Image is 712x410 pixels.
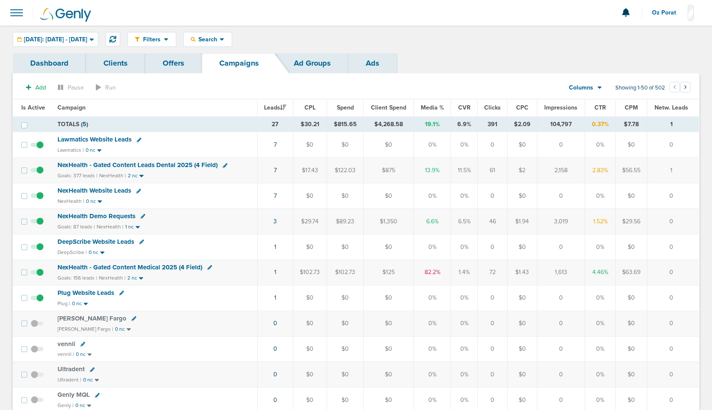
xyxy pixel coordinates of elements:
[413,234,451,260] td: 0%
[327,132,364,158] td: $0
[140,36,164,43] span: Filters
[83,121,86,128] span: 5
[585,132,616,158] td: 0%
[364,260,414,285] td: $125
[647,116,699,132] td: 1
[537,285,585,311] td: 0
[537,158,585,183] td: 2,158
[57,249,87,255] small: DeepScribe |
[337,104,354,111] span: Spend
[537,183,585,209] td: 0
[478,116,508,132] td: 391
[293,362,327,387] td: $0
[76,351,86,358] small: 0 nc
[57,351,74,357] small: vennli |
[615,336,647,362] td: $0
[413,260,451,285] td: 82.2%
[508,336,537,362] td: $0
[57,173,98,179] small: Goals: 377 leads |
[451,158,478,183] td: 11.5%
[615,362,647,387] td: $0
[537,132,585,158] td: 0
[508,260,537,285] td: $1.43
[508,234,537,260] td: $0
[451,209,478,234] td: 6.5%
[264,104,286,111] span: Leads
[615,132,647,158] td: $0
[21,81,51,94] button: Add
[413,158,451,183] td: 13.9%
[537,234,585,260] td: 0
[544,104,577,111] span: Impressions
[585,234,616,260] td: 0%
[647,260,699,285] td: 0
[364,234,414,260] td: $0
[478,132,508,158] td: 0
[569,84,593,92] span: Columns
[327,209,364,234] td: $89.23
[508,285,537,311] td: $0
[52,116,257,132] td: TOTALS ( )
[364,183,414,209] td: $0
[647,362,699,387] td: 0
[537,362,585,387] td: 0
[364,132,414,158] td: $0
[647,209,699,234] td: 0
[680,82,691,92] button: Go to next page
[478,183,508,209] td: 0
[537,116,585,132] td: 104,797
[86,53,145,73] a: Clients
[647,336,699,362] td: 0
[57,340,75,348] span: vennli
[57,402,74,408] small: Genly |
[647,158,699,183] td: 1
[537,260,585,285] td: 1,613
[451,116,478,132] td: 6.9%
[128,173,138,179] small: 2 nc
[508,311,537,336] td: $0
[451,183,478,209] td: 0%
[57,315,126,322] span: [PERSON_NAME] Fargo
[508,158,537,183] td: $2
[508,183,537,209] td: $0
[293,116,327,132] td: $30.21
[413,336,451,362] td: 0%
[615,158,647,183] td: $56.55
[478,209,508,234] td: 46
[413,183,451,209] td: 0%
[484,104,501,111] span: Clicks
[478,362,508,387] td: 0
[615,116,647,132] td: $7.78
[57,377,81,383] small: Ultradent |
[274,294,276,301] a: 1
[145,53,202,73] a: Offers
[57,212,135,220] span: NexHealth Demo Requests
[57,238,134,245] span: DeepScribe Website Leads
[327,285,364,311] td: $0
[273,345,277,352] a: 0
[451,260,478,285] td: 1.4%
[274,167,277,174] a: 7
[273,218,277,225] a: 3
[327,158,364,183] td: $122.03
[273,320,277,327] a: 0
[57,104,86,111] span: Campaign
[127,275,137,281] small: 2 nc
[348,53,397,73] a: Ads
[327,311,364,336] td: $0
[57,289,114,297] span: Plug Website Leads
[516,104,528,111] span: CPC
[293,158,327,183] td: $17.43
[57,136,132,143] span: Lawmatics Website Leads
[364,362,414,387] td: $0
[57,326,113,332] small: [PERSON_NAME] Fargo |
[293,336,327,362] td: $0
[451,285,478,311] td: 0%
[478,311,508,336] td: 0
[364,158,414,183] td: $875
[647,183,699,209] td: 0
[293,311,327,336] td: $0
[585,260,616,285] td: 4.46%
[413,132,451,158] td: 0%
[35,84,46,91] span: Add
